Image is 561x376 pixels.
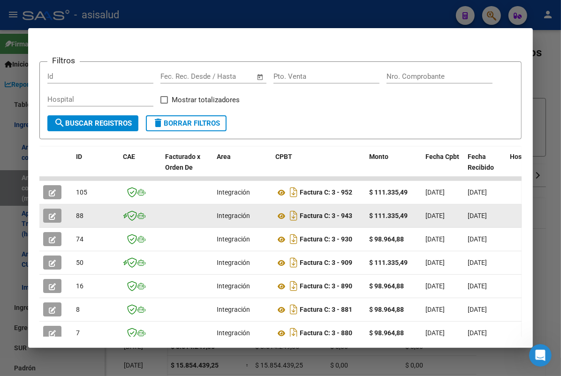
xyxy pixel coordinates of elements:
span: [DATE] [468,282,487,290]
span: Integración [217,306,250,313]
span: Mostrar totalizadores [172,94,240,105]
span: [DATE] [425,329,445,337]
span: [DATE] [468,259,487,266]
strong: Factura C: 3 - 890 [300,283,352,290]
strong: $ 111.335,49 [369,212,408,219]
span: Hospital [510,153,535,160]
strong: Factura C: 3 - 881 [300,306,352,314]
span: Fecha Recibido [468,153,494,171]
span: Integración [217,259,250,266]
span: 50 [76,259,83,266]
span: 16 [76,282,83,290]
strong: $ 98.964,88 [369,235,404,243]
span: [DATE] [468,329,487,337]
strong: Factura C: 3 - 943 [300,212,352,220]
button: Buscar Registros [47,115,138,131]
span: CAE [123,153,135,160]
strong: $ 111.335,49 [369,259,408,266]
span: Facturado x Orden De [165,153,200,171]
mat-icon: delete [152,117,164,128]
datatable-header-cell: CPBT [272,147,365,188]
datatable-header-cell: Monto [365,147,422,188]
datatable-header-cell: ID [72,147,119,188]
strong: $ 98.964,88 [369,329,404,337]
span: 7 [76,329,80,337]
strong: Factura C: 3 - 909 [300,259,352,267]
span: CPBT [275,153,292,160]
span: Integración [217,188,250,196]
span: [DATE] [425,306,445,313]
span: [DATE] [425,188,445,196]
i: Descargar documento [288,302,300,317]
span: [DATE] [468,306,487,313]
span: 74 [76,235,83,243]
span: [DATE] [425,259,445,266]
span: 88 [76,212,83,219]
span: Integración [217,329,250,337]
span: Area [217,153,231,160]
input: Fecha inicio [160,72,198,81]
input: Fecha fin [207,72,252,81]
datatable-header-cell: Fecha Recibido [464,147,506,188]
strong: $ 98.964,88 [369,306,404,313]
h3: Filtros [47,54,80,67]
button: Open calendar [255,72,265,83]
i: Descargar documento [288,232,300,247]
span: Integración [217,235,250,243]
strong: Factura C: 3 - 880 [300,330,352,337]
datatable-header-cell: Facturado x Orden De [161,147,213,188]
span: Buscar Registros [54,119,132,128]
span: [DATE] [425,212,445,219]
span: [DATE] [425,235,445,243]
mat-icon: search [54,117,65,128]
span: ID [76,153,82,160]
strong: $ 111.335,49 [369,188,408,196]
i: Descargar documento [288,278,300,293]
span: 8 [76,306,80,313]
iframe: Intercom live chat [529,344,552,367]
button: Borrar Filtros [146,115,227,131]
span: [DATE] [468,235,487,243]
span: Monto [369,153,388,160]
span: Borrar Filtros [152,119,220,128]
span: [DATE] [468,212,487,219]
i: Descargar documento [288,255,300,270]
i: Descargar documento [288,185,300,200]
span: [DATE] [468,188,487,196]
strong: Factura C: 3 - 930 [300,236,352,243]
span: Fecha Cpbt [425,153,459,160]
span: [DATE] [425,282,445,290]
i: Descargar documento [288,208,300,223]
span: 105 [76,188,87,196]
datatable-header-cell: Fecha Cpbt [422,147,464,188]
strong: $ 98.964,88 [369,282,404,290]
span: Integración [217,212,250,219]
span: Integración [217,282,250,290]
strong: Factura C: 3 - 952 [300,189,352,196]
datatable-header-cell: CAE [119,147,161,188]
datatable-header-cell: Area [213,147,272,188]
i: Descargar documento [288,325,300,340]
